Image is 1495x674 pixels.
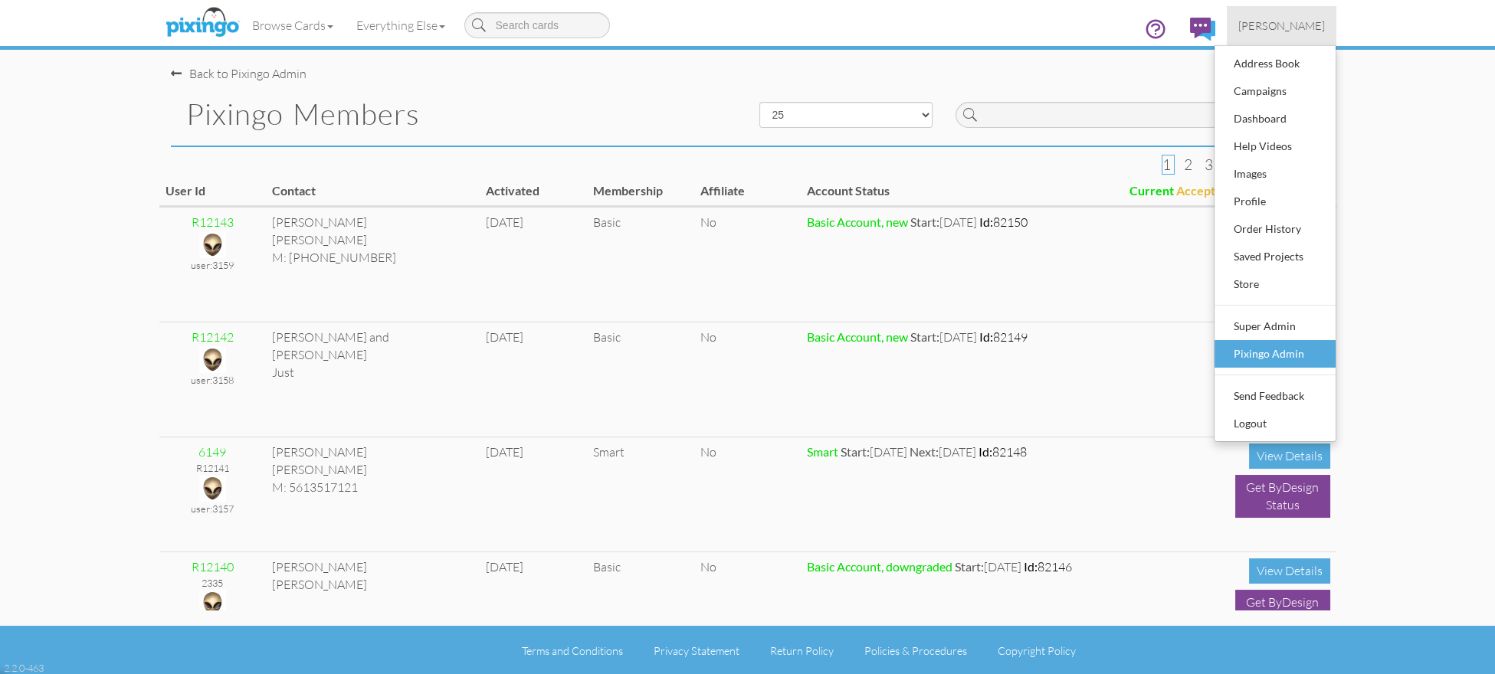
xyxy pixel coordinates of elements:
a: [PERSON_NAME] [1227,6,1336,45]
div: [PERSON_NAME] [272,576,474,594]
img: alien.png [199,346,226,373]
a: Images [1215,160,1336,188]
span: 1 [1162,155,1171,174]
div: [PERSON_NAME] [272,231,474,249]
div: Membership [593,182,688,200]
div: Back to Pixingo Admin [171,65,307,83]
span: No [700,444,716,460]
strong: Id: [979,214,993,229]
strong: Start: [910,214,939,229]
strong: Basic Account, new [807,214,908,229]
a: Send Feedback [1215,382,1336,410]
div: Just [272,364,474,381]
div: Get ByDesign Status [1235,590,1330,633]
div: Images [1230,162,1320,185]
div: Logout [1230,412,1320,435]
span: No [700,214,716,230]
span: 82148 [979,444,1027,460]
td: Basic [587,322,694,437]
strong: Basic Account, downgraded [807,559,952,574]
span: 82150 [979,214,1028,230]
a: Profile [1215,188,1336,215]
strong: Id: [1024,559,1038,574]
td: [DATE] [480,552,587,667]
img: alien.png [199,475,226,502]
div: user:3158 [166,373,261,387]
a: Browse Cards [241,6,345,44]
img: alien.png [199,231,226,258]
a: Copyright Policy [998,644,1076,657]
strong: Id: [979,329,993,344]
div: R12140 [166,558,261,576]
div: Address Book [1230,52,1320,75]
div: View Details [1249,558,1330,584]
span: [DATE] [841,444,907,460]
div: [PERSON_NAME] [272,558,474,576]
a: Order History [1215,215,1336,243]
span: 82149 [979,329,1028,345]
strong: Smart [807,444,838,459]
span: [DATE] [910,214,977,230]
div: R12142 [166,329,261,346]
a: Return Policy [770,644,834,657]
strong: Next: [910,444,939,459]
span: [DATE] [910,444,976,460]
div: Send Feedback [1230,384,1320,407]
div: user:3157 [166,502,261,515]
div: Order History [1230,218,1320,240]
div: [PERSON_NAME] [272,443,474,461]
div: [PERSON_NAME] [272,214,474,231]
div: user:3159 [166,258,261,272]
span: 2 [1184,155,1192,174]
img: alien.png [199,590,226,617]
a: Super Admin [1215,312,1336,340]
div: Pixingo Admin [1230,342,1320,365]
td: Basic [587,208,694,322]
span: 82146 [1024,559,1072,574]
span: 3 [1205,155,1213,174]
span: [PERSON_NAME] [1238,19,1325,32]
div: Store [1230,273,1320,296]
img: pixingo logo [162,4,243,42]
strong: Start: [841,444,870,459]
div: Get ByDesign Status [1235,475,1330,518]
strong: Basic Account, new [807,329,908,344]
a: Terms and Conditions [522,644,623,657]
span: Acceptable [1176,183,1238,198]
a: Everything Else [345,6,457,44]
td: [DATE] [480,208,587,322]
a: Logout [1215,410,1336,437]
div: R12141 [166,461,261,475]
span: No [700,329,716,345]
span: [DATE] [910,329,977,345]
div: Campaigns [1230,80,1320,103]
a: Pixingo Admin [1215,340,1336,368]
div: Affiliate [700,182,795,200]
td: [DATE] [480,437,587,552]
div: [PERSON_NAME] [272,461,474,479]
a: Policies & Procedures [864,644,967,657]
img: comments.svg [1190,18,1215,41]
div: Profile [1230,190,1320,213]
td: Basic [587,552,694,667]
input: Search cards [464,12,610,38]
div: [PERSON_NAME] and [PERSON_NAME] [272,329,474,364]
td: [DATE] [480,322,587,437]
div: Dashboard [1230,107,1320,130]
h1: Pixingo Members [186,98,736,130]
strong: Id: [979,444,992,459]
a: Saved Projects [1215,243,1336,270]
nav-back: Pixingo Admin [171,50,1325,83]
div: View Details [1249,443,1330,469]
div: Super Admin [1230,315,1320,338]
a: Help Videos [1215,133,1336,160]
span: No [700,559,716,574]
div: M: [PHONE_NUMBER] [272,249,474,267]
div: M: 5613517121 [272,479,474,496]
a: Store [1215,270,1336,298]
div: 2335 [166,576,261,590]
a: Privacy Statement [654,644,739,657]
strong: Start: [955,559,984,574]
div: Activated [486,182,581,200]
span: Account Status [807,183,890,198]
